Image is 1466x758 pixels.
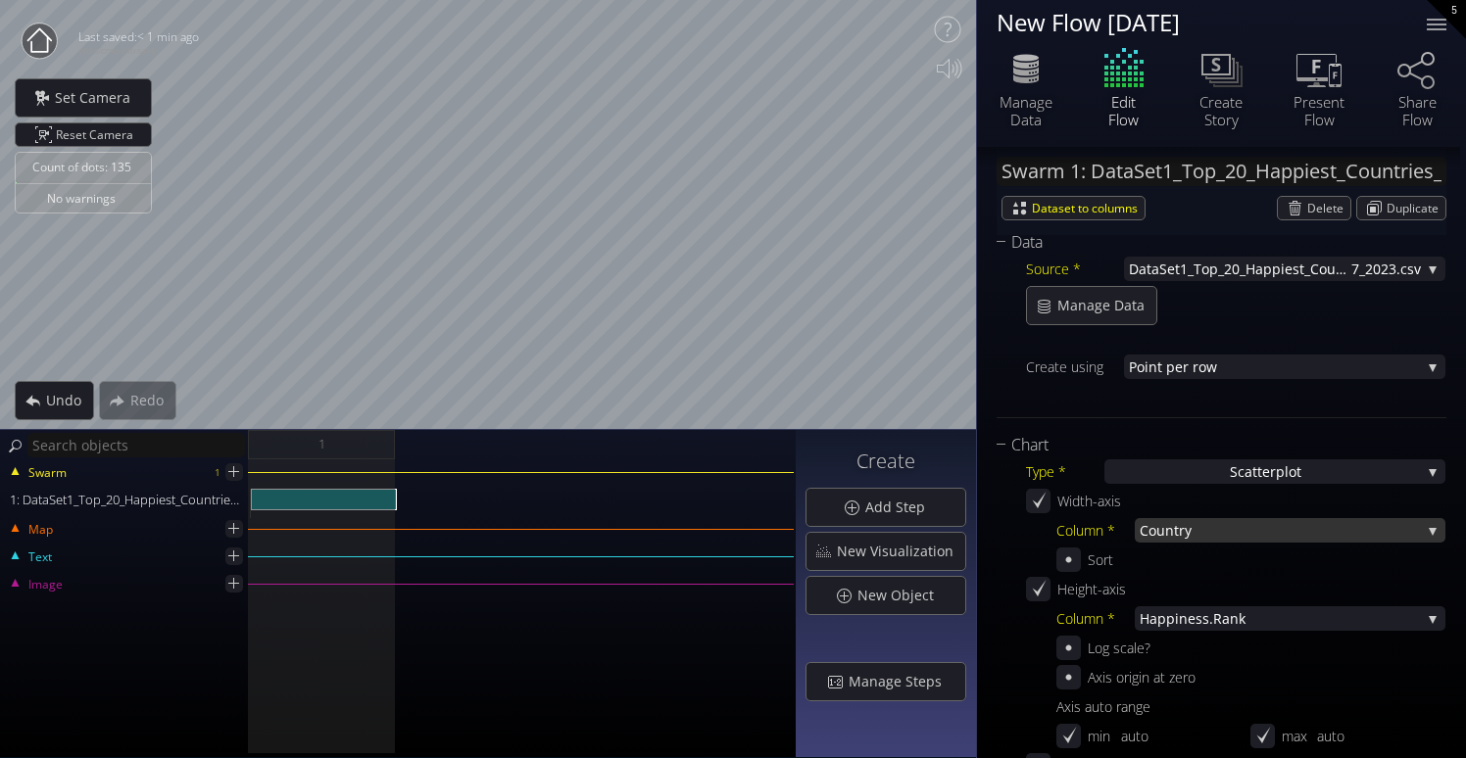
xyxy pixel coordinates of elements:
div: Sort [1088,547,1114,572]
span: catterplot [1238,459,1301,484]
div: Data [997,230,1422,255]
h3: Create [806,450,966,472]
div: Source * [1026,257,1124,281]
div: auto [1317,724,1446,748]
div: 1 [215,460,220,485]
div: Chart [997,433,1422,457]
span: S [1230,459,1238,484]
span: Manage Steps [848,672,953,691]
span: 1 [318,432,325,456]
div: Share Flow [1383,93,1451,128]
span: Reset Camera [56,123,140,146]
div: Undo action [15,381,94,420]
div: Create Story [1187,93,1255,128]
div: auto [1121,724,1250,748]
span: iness.Rank [1175,606,1421,631]
span: nt per row [1148,355,1421,379]
div: min [1088,724,1110,748]
input: Search objects [27,433,245,457]
span: Manage Data [1056,296,1156,315]
span: try [1174,518,1421,543]
span: Set Camera [54,88,142,108]
div: Axis auto range [1056,694,1445,719]
div: New Flow [DATE] [997,10,1402,34]
div: Type * [1026,459,1104,484]
span: DataSet1_Top_20_Happiest_Countries_201 [1129,257,1351,281]
span: Add Step [864,497,937,517]
div: Column * [1056,518,1135,543]
span: 7_2023.csv [1351,257,1421,281]
span: Map [27,521,53,539]
span: Poi [1129,355,1148,379]
div: Axis origin at zero [1088,665,1196,689]
div: Width-axis [1057,489,1155,513]
span: Image [27,576,63,593]
span: New Object [856,586,946,605]
div: Column * [1056,606,1135,631]
div: Create using [1026,355,1124,379]
div: 1: DataSet1_Top_20_Happiest_Countries_2017_2023.csv [2,489,250,510]
div: max [1282,724,1307,748]
span: Undo [45,391,93,410]
div: Log scale? [1088,636,1150,660]
span: Swarm [27,464,67,482]
span: Text [27,548,52,566]
span: Delete [1307,197,1350,219]
span: Dataset to columns [1032,197,1145,219]
span: Coun [1140,518,1174,543]
div: Present Flow [1285,93,1353,128]
span: Happ [1140,606,1175,631]
span: Duplicate [1387,197,1445,219]
div: Height-axis [1057,577,1155,601]
span: New Visualization [836,542,965,561]
div: Manage Data [992,93,1060,128]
